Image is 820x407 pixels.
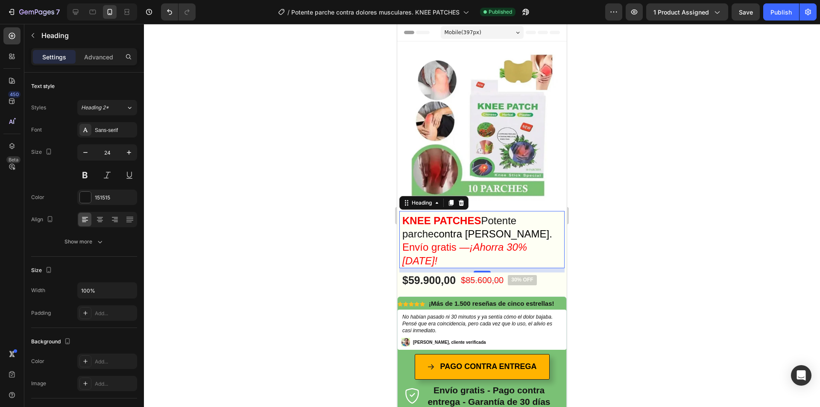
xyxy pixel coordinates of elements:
[31,146,54,158] div: Size
[64,237,104,246] div: Show more
[81,104,109,111] span: Heading 2*
[42,53,66,61] p: Settings
[161,3,196,20] div: Undo/Redo
[31,380,46,387] div: Image
[31,214,55,225] div: Align
[41,30,134,41] p: Heading
[489,8,512,16] span: Published
[31,193,44,201] div: Color
[770,8,792,17] div: Publish
[739,9,753,16] span: Save
[646,3,728,20] button: 1 product assigned
[84,53,113,61] p: Advanced
[31,336,73,348] div: Background
[291,8,460,17] span: Potente parche contra dolores musculares. KNEE PATCHES
[763,3,799,20] button: Publish
[653,8,709,17] span: 1 product assigned
[732,3,760,20] button: Save
[78,283,137,298] input: Auto
[8,91,20,98] div: 450
[397,24,567,407] iframe: Design area
[31,82,55,90] div: Text style
[791,365,811,386] div: Open Intercom Messenger
[95,126,135,134] div: Sans-serif
[95,310,135,317] div: Add...
[31,309,51,317] div: Padding
[287,8,290,17] span: /
[31,104,46,111] div: Styles
[77,100,137,115] button: Heading 2*
[95,358,135,366] div: Add...
[31,287,45,294] div: Width
[95,194,135,202] div: 151515
[31,265,54,276] div: Size
[31,357,44,365] div: Color
[6,156,20,163] div: Beta
[95,380,135,388] div: Add...
[3,3,64,20] button: 7
[31,126,42,134] div: Font
[56,7,60,17] p: 7
[31,234,137,249] button: Show more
